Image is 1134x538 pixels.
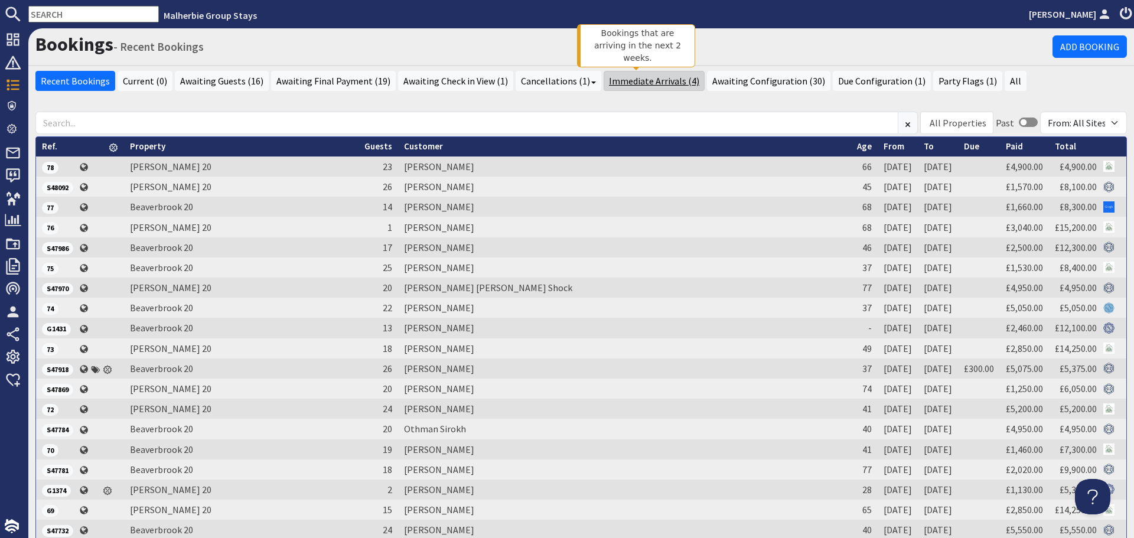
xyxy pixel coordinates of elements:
[130,262,193,273] a: Beaverbrook 20
[1060,201,1097,213] a: £8,300.00
[1103,464,1115,475] img: Referer: Sleeps 12
[398,338,851,358] td: [PERSON_NAME]
[878,318,918,338] td: [DATE]
[398,379,851,399] td: [PERSON_NAME]
[1060,363,1097,374] a: £5,375.00
[42,504,58,516] a: 69
[35,71,115,91] a: Recent Bookings
[130,444,193,455] a: Beaverbrook 20
[398,217,851,237] td: [PERSON_NAME]
[42,242,73,253] a: S47986
[851,318,878,338] td: -
[918,197,958,217] td: [DATE]
[1006,504,1043,516] a: £2,850.00
[1055,242,1097,253] a: £12,300.00
[1103,201,1115,213] img: Referer: Google
[1006,242,1043,253] a: £2,500.00
[918,480,958,500] td: [DATE]
[383,403,392,415] span: 24
[42,161,58,172] a: 78
[851,237,878,257] td: 46
[175,71,269,91] a: Awaiting Guests (16)
[42,221,58,233] a: 76
[42,444,58,456] span: 70
[1103,302,1115,314] img: Referer: BookingStays
[1060,282,1097,294] a: £4,950.00
[878,197,918,217] td: [DATE]
[851,480,878,500] td: 28
[383,363,392,374] span: 26
[1006,383,1043,394] a: £1,250.00
[1103,161,1115,172] img: Referer: Malherbie Group Stays
[130,221,211,233] a: [PERSON_NAME] 20
[577,24,695,67] div: Bookings that are arriving in the next 2 weeks.
[1006,221,1043,233] a: £3,040.00
[1103,444,1115,455] img: Referer: Malherbie Group Stays
[851,459,878,480] td: 77
[42,343,58,354] a: 73
[1006,484,1043,495] a: £1,130.00
[1103,242,1115,253] img: Referer: Sleeps 12
[35,32,113,56] a: Bookings
[918,298,958,318] td: [DATE]
[996,116,1014,130] div: Past
[851,177,878,197] td: 45
[1006,201,1043,213] a: £1,660.00
[383,201,392,213] span: 14
[383,282,392,294] span: 20
[130,282,211,294] a: [PERSON_NAME] 20
[42,383,73,394] a: S47869
[130,403,211,415] a: [PERSON_NAME] 20
[42,403,58,415] a: 72
[933,71,1002,91] a: Party Flags (1)
[1060,262,1097,273] a: £8,400.00
[1103,343,1115,354] img: Referer: Malherbie Group Stays
[42,262,58,273] a: 75
[958,137,1000,156] th: Due
[878,338,918,358] td: [DATE]
[1060,383,1097,394] a: £6,050.00
[398,156,851,177] td: [PERSON_NAME]
[1006,423,1043,435] a: £4,950.00
[1103,524,1115,536] img: Referer: Sleeps 12
[35,112,898,134] input: Search...
[878,459,918,480] td: [DATE]
[884,141,904,152] a: From
[1103,403,1115,415] img: Referer: Malherbie Group Stays
[878,358,918,379] td: [DATE]
[1006,302,1043,314] a: £5,050.00
[42,484,71,495] a: G1374
[398,358,851,379] td: [PERSON_NAME]
[383,524,392,536] span: 24
[383,262,392,273] span: 25
[878,379,918,399] td: [DATE]
[878,439,918,459] td: [DATE]
[516,71,601,91] a: Cancellations (1)
[398,399,851,419] td: [PERSON_NAME]
[1103,221,1115,233] img: Referer: Malherbie Group Stays
[42,181,73,193] a: S48092
[1006,262,1043,273] a: £1,530.00
[130,423,193,435] a: Beaverbrook 20
[918,419,958,439] td: [DATE]
[1006,141,1023,152] a: Paid
[383,464,392,475] span: 18
[398,500,851,520] td: [PERSON_NAME]
[1006,363,1043,374] a: £5,075.00
[1055,504,1097,516] a: £14,250.00
[42,485,71,497] span: G1374
[918,156,958,177] td: [DATE]
[851,500,878,520] td: 65
[398,177,851,197] td: [PERSON_NAME]
[383,383,392,394] span: 20
[878,278,918,298] td: [DATE]
[851,257,878,278] td: 37
[1006,282,1043,294] a: £4,950.00
[1006,181,1043,193] a: £1,570.00
[42,222,58,234] span: 76
[851,358,878,379] td: 37
[383,302,392,314] span: 22
[404,141,443,152] a: Customer
[1103,383,1115,394] img: Referer: Sleeps 12
[387,221,392,233] span: 1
